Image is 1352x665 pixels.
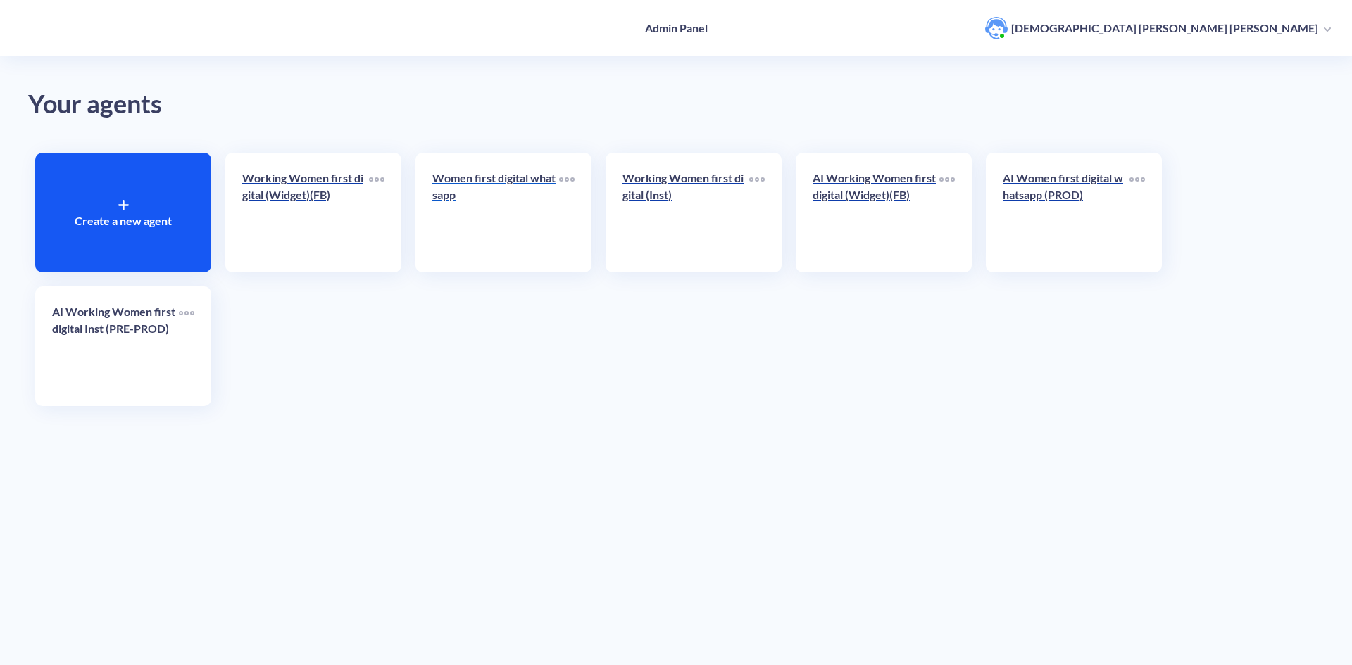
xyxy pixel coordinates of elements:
[432,170,559,203] p: Women first digital whatsapp
[1003,170,1129,255] a: AI Women first digital whatsapp (PROD)
[1003,170,1129,203] p: AI Women first digital whatsapp (PROD)
[978,15,1338,41] button: user photo[DEMOGRAPHIC_DATA] [PERSON_NAME] [PERSON_NAME]
[75,213,172,229] p: Create a new agent
[622,170,749,203] p: Working Women first digital (Inst)
[28,84,1324,125] div: Your agents
[52,303,179,337] p: AI Working Women first digital Inst (PRE-PROD)
[242,170,369,255] a: Working Women first digital (Widget)(FB)
[645,21,708,34] h4: Admin Panel
[432,170,559,255] a: Women first digital whatsapp
[242,170,369,203] p: Working Women first digital (Widget)(FB)
[52,303,179,389] a: AI Working Women first digital Inst (PRE-PROD)
[622,170,749,255] a: Working Women first digital (Inst)
[1011,20,1318,36] p: [DEMOGRAPHIC_DATA] [PERSON_NAME] [PERSON_NAME]
[813,170,939,203] p: AI Working Women first digital (Widget)(FB)
[985,17,1008,39] img: user photo
[813,170,939,255] a: AI Working Women first digital (Widget)(FB)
